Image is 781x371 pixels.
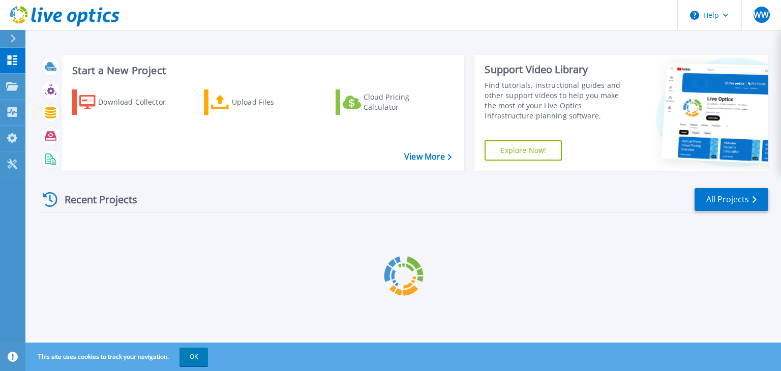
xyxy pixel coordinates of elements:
[364,92,445,112] div: Cloud Pricing Calculator
[39,187,151,212] div: Recent Projects
[72,65,452,76] h3: Start a New Project
[204,89,317,115] a: Upload Files
[179,348,208,366] button: OK
[695,188,768,211] a: All Projects
[98,92,179,112] div: Download Collector
[232,92,313,112] div: Upload Files
[485,63,632,76] div: Support Video Library
[28,348,208,366] span: This site uses cookies to track your navigation.
[485,80,632,121] div: Find tutorials, instructional guides and other support videos to help you make the most of your L...
[404,152,452,162] a: View More
[72,89,186,115] a: Download Collector
[754,11,769,19] span: WW
[336,89,449,115] a: Cloud Pricing Calculator
[485,140,562,161] a: Explore Now!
